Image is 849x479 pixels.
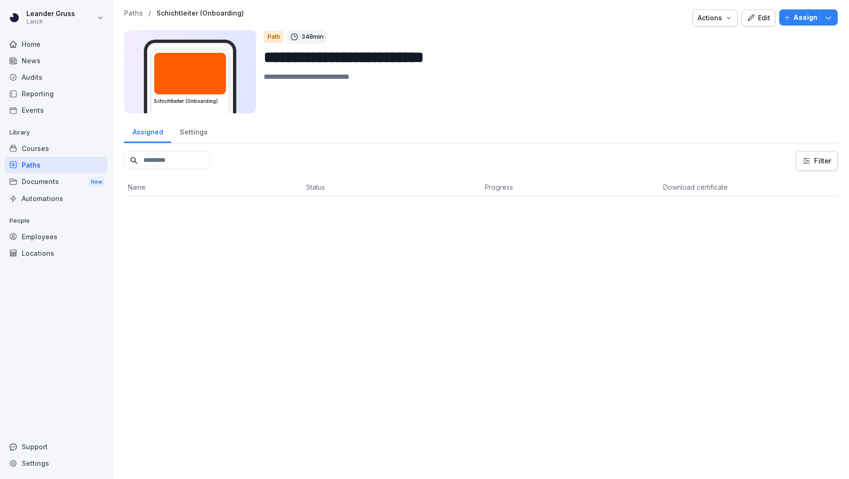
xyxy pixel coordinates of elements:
[747,13,770,23] div: Edit
[302,178,481,196] th: Status
[481,178,659,196] th: Progress
[5,69,108,85] a: Audits
[5,52,108,69] a: News
[5,455,108,471] a: Settings
[154,53,226,94] img: k4rccpjnjvholfavppfi2r4j.png
[659,178,838,196] th: Download certificate
[5,228,108,245] a: Employees
[5,102,108,118] a: Events
[5,173,108,191] div: Documents
[779,9,838,25] button: Assign
[5,213,108,228] p: People
[5,438,108,455] div: Support
[89,176,105,187] div: New
[264,31,283,43] div: Path
[692,9,738,26] button: Actions
[5,140,108,157] a: Courses
[5,245,108,261] a: Locations
[5,173,108,191] a: DocumentsNew
[5,85,108,102] a: Reporting
[26,18,75,25] p: Lanch
[149,9,151,17] p: /
[5,125,108,140] p: Library
[698,13,732,23] div: Actions
[124,119,171,143] a: Assigned
[5,157,108,173] a: Paths
[5,190,108,207] a: Automations
[124,9,143,17] a: Paths
[301,32,324,42] p: 348 min
[124,178,302,196] th: Name
[796,151,837,170] button: Filter
[26,10,75,18] p: Leander Gruss
[5,36,108,52] a: Home
[802,156,832,166] div: Filter
[741,9,775,26] button: Edit
[154,98,226,105] h3: Schichtleiter (Onboarding)
[157,9,244,17] a: Schichtleiter (Onboarding)
[793,12,817,23] p: Assign
[171,119,216,143] a: Settings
